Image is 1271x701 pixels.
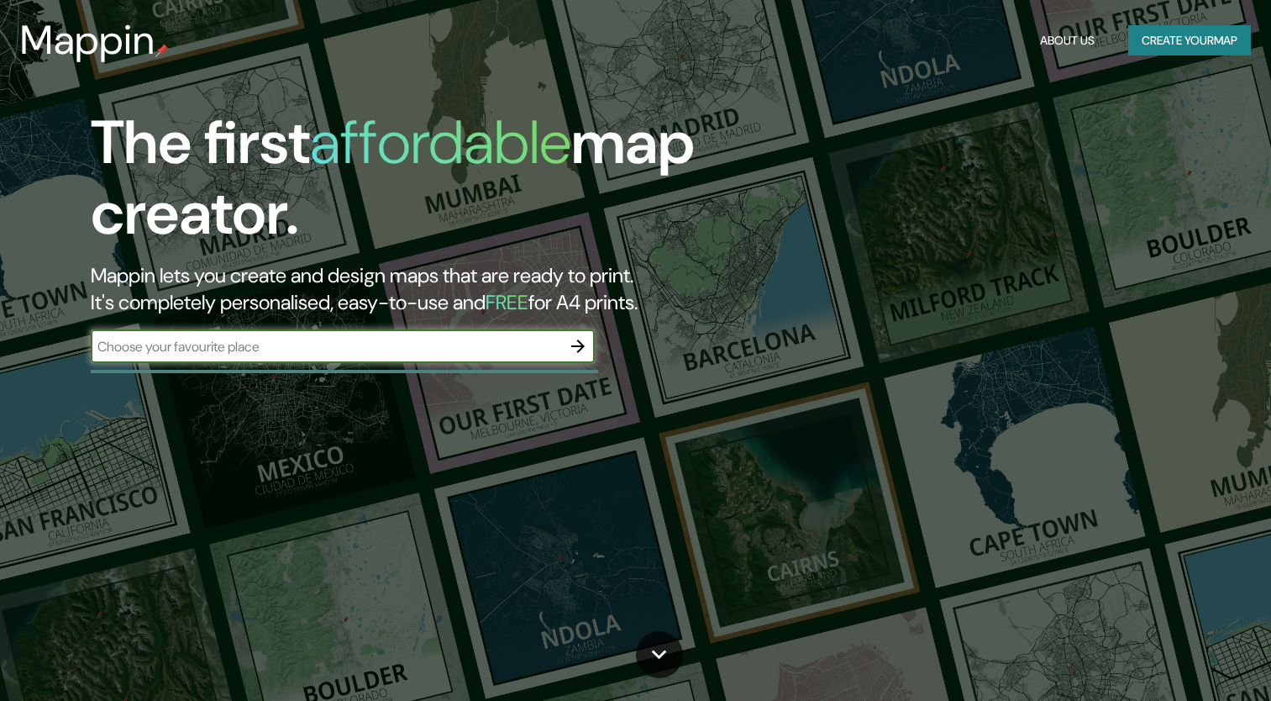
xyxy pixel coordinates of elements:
[91,262,727,316] h2: Mappin lets you create and design maps that are ready to print. It's completely personalised, eas...
[1121,635,1253,683] iframe: Help widget launcher
[1128,25,1251,56] button: Create yourmap
[155,44,169,57] img: mappin-pin
[20,17,155,64] h3: Mappin
[486,289,528,315] h5: FREE
[91,108,727,262] h1: The first map creator.
[91,337,561,356] input: Choose your favourite place
[1033,25,1101,56] button: About Us
[310,103,571,182] h1: affordable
